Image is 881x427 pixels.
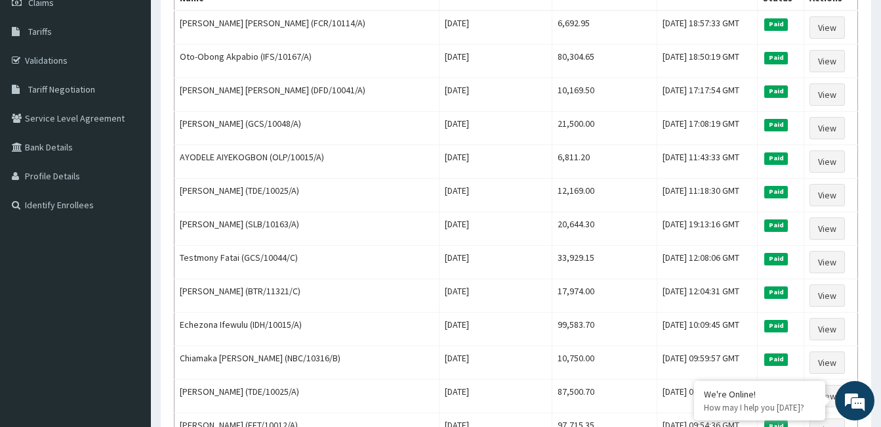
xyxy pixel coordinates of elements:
td: [PERSON_NAME] [PERSON_NAME] (DFD/10041/A) [174,78,440,112]
td: [DATE] [439,212,552,246]
span: We're online! [76,129,181,262]
span: Paid [764,119,788,131]
td: 10,169.50 [552,78,657,112]
td: [PERSON_NAME] (SLB/10163/A) [174,212,440,246]
td: [DATE] [439,78,552,112]
td: [DATE] [439,279,552,313]
span: Tariffs [28,26,52,37]
span: Paid [764,286,788,298]
td: 6,692.95 [552,11,657,45]
textarea: Type your message and hit 'Enter' [7,286,250,332]
td: [DATE] [439,346,552,380]
td: Testmony Fatai (GCS/10044/C) [174,246,440,279]
span: Paid [764,353,788,365]
td: [DATE] 12:04:31 GMT [657,279,758,313]
td: [DATE] 09:59:57 GMT [657,346,758,380]
td: [DATE] 12:08:06 GMT [657,246,758,279]
p: How may I help you today? [704,402,815,413]
td: [DATE] [439,179,552,212]
a: View [809,217,845,240]
td: 21,500.00 [552,112,657,145]
span: Paid [764,253,788,265]
td: 80,304.65 [552,45,657,78]
td: [PERSON_NAME] (TDE/10025/A) [174,380,440,413]
div: Chat with us now [68,74,220,91]
td: [DATE] 18:50:19 GMT [657,45,758,78]
span: Paid [764,52,788,64]
td: 17,974.00 [552,279,657,313]
td: [DATE] 09:58:27 GMT [657,380,758,413]
td: [DATE] [439,313,552,346]
span: Paid [764,152,788,164]
span: Paid [764,186,788,198]
span: Paid [764,85,788,97]
a: View [809,83,845,106]
a: View [809,385,845,407]
td: [DATE] [439,45,552,78]
a: View [809,16,845,39]
td: 20,644.30 [552,212,657,246]
td: [DATE] 10:09:45 GMT [657,313,758,346]
td: [DATE] [439,145,552,179]
td: 99,583.70 [552,313,657,346]
td: Echezona Ifewulu (IDH/10015/A) [174,313,440,346]
div: Minimize live chat window [215,7,247,38]
td: [DATE] [439,246,552,279]
div: We're Online! [704,388,815,400]
td: [DATE] 11:18:30 GMT [657,179,758,212]
a: View [809,117,845,139]
td: Oto-Obong Akpabio (IFS/10167/A) [174,45,440,78]
td: [DATE] 17:17:54 GMT [657,78,758,112]
td: Chiamaka [PERSON_NAME] (NBC/10316/B) [174,346,440,380]
td: [DATE] 17:08:19 GMT [657,112,758,145]
span: Paid [764,320,788,332]
span: Paid [764,219,788,231]
td: [DATE] 11:43:33 GMT [657,145,758,179]
span: Tariff Negotiation [28,83,95,95]
a: View [809,251,845,273]
td: [DATE] 19:13:16 GMT [657,212,758,246]
td: [DATE] [439,112,552,145]
td: [DATE] 18:57:33 GMT [657,11,758,45]
td: [DATE] [439,11,552,45]
td: 6,811.20 [552,145,657,179]
td: [DATE] [439,380,552,413]
td: 87,500.70 [552,380,657,413]
a: View [809,184,845,206]
a: View [809,351,845,374]
td: [PERSON_NAME] (BTR/11321/C) [174,279,440,313]
td: [PERSON_NAME] (GCS/10048/A) [174,112,440,145]
a: View [809,318,845,340]
td: 10,750.00 [552,346,657,380]
td: AYODELE AIYEKOGBON (OLP/10015/A) [174,145,440,179]
a: View [809,50,845,72]
span: Paid [764,18,788,30]
img: d_794563401_company_1708531726252_794563401 [24,66,53,99]
td: [PERSON_NAME] (TDE/10025/A) [174,179,440,212]
a: View [809,150,845,173]
td: [PERSON_NAME] [PERSON_NAME] (FCR/10114/A) [174,11,440,45]
td: 33,929.15 [552,246,657,279]
td: 12,169.00 [552,179,657,212]
a: View [809,284,845,307]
